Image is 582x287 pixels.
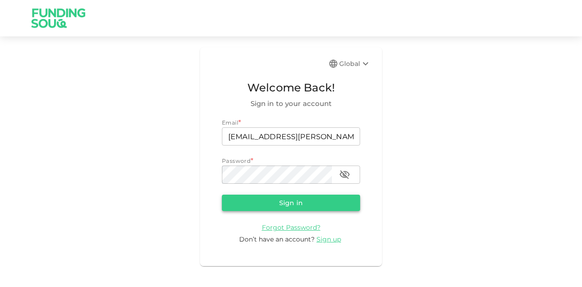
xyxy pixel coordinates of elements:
[222,79,360,96] span: Welcome Back!
[222,166,332,184] input: password
[316,235,341,243] span: Sign up
[222,157,251,164] span: Password
[222,119,238,126] span: Email
[339,58,371,69] div: Global
[222,195,360,211] button: Sign in
[262,223,321,232] a: Forgot Password?
[239,235,315,243] span: Don’t have an account?
[222,98,360,109] span: Sign in to your account
[222,127,360,146] input: email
